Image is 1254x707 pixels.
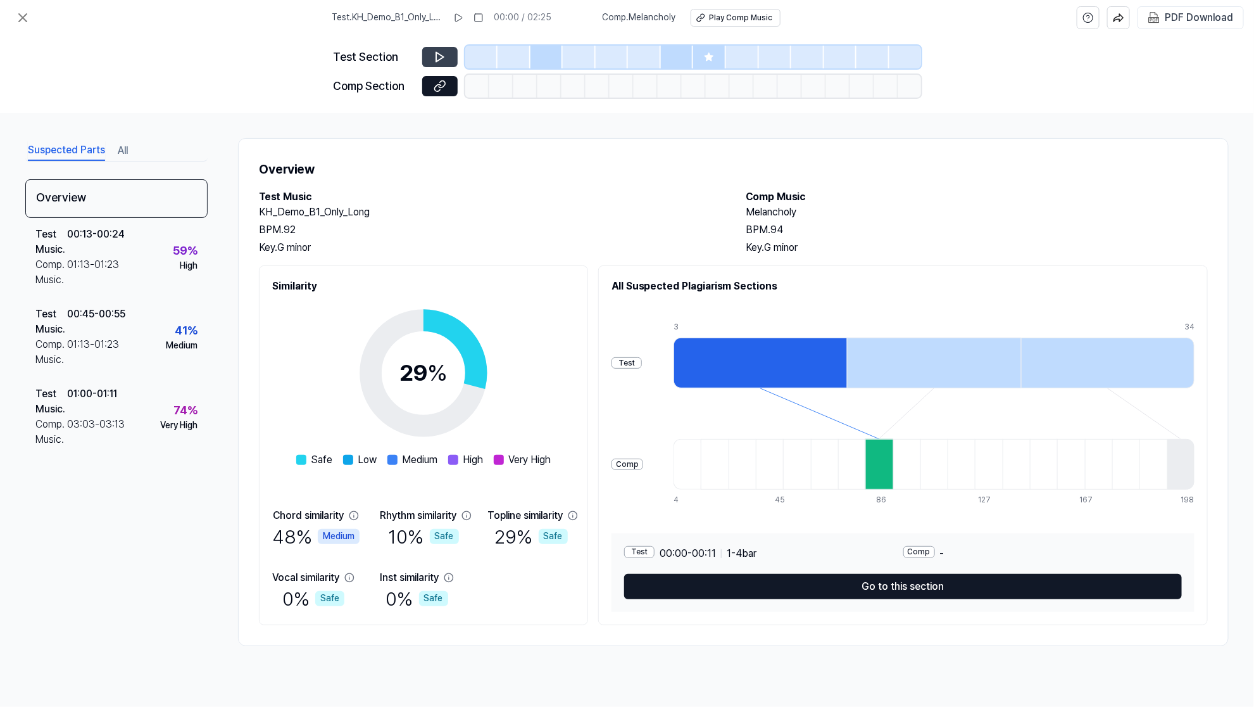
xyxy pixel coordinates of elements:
[430,529,459,544] div: Safe
[28,141,105,161] button: Suspected Parts
[691,9,781,27] button: Play Comp Music
[380,570,439,585] div: Inst similarity
[674,495,701,506] div: 4
[463,452,484,468] span: High
[67,307,125,337] div: 00:45 - 00:55
[67,417,125,447] div: 03:03 - 03:13
[746,205,1208,220] h2: Melancholy
[624,546,655,558] div: Test
[67,227,125,257] div: 00:13 - 00:24
[877,495,904,506] div: 86
[311,452,333,468] span: Safe
[180,260,198,272] div: High
[67,337,119,367] div: 01:13 - 01:23
[175,322,198,340] div: 41 %
[494,11,551,24] div: 00:00 / 02:25
[427,359,448,386] span: %
[386,585,448,612] div: 0 %
[1165,10,1233,26] div: PDF Download
[25,179,208,218] div: Overview
[1148,12,1160,23] img: PDF Download
[487,508,563,523] div: Topline similarity
[1146,7,1236,29] button: PDF Download
[611,459,643,471] div: Comp
[727,546,756,561] span: 1 - 4 bar
[272,279,575,294] h2: Similarity
[403,452,438,468] span: Medium
[978,495,1005,506] div: 127
[35,337,67,367] div: Comp. Music .
[160,419,198,432] div: Very High
[334,48,415,67] div: Test Section
[173,402,198,420] div: 74 %
[903,546,935,558] div: Comp
[624,574,1182,599] button: Go to this section
[746,240,1208,255] div: Key. G minor
[495,523,568,550] div: 29 %
[775,495,802,506] div: 45
[358,452,377,468] span: Low
[1181,495,1194,506] div: 198
[67,386,117,417] div: 01:00 - 01:11
[380,508,456,523] div: Rhythm similarity
[35,386,67,417] div: Test Music .
[318,529,360,544] div: Medium
[539,529,568,544] div: Safe
[272,570,339,585] div: Vocal similarity
[332,11,443,24] span: Test . KH_Demo_B1_Only_Long
[282,585,344,612] div: 0 %
[259,189,721,205] h2: Test Music
[419,591,448,606] div: Safe
[272,523,360,550] div: 48 %
[173,242,198,260] div: 59 %
[315,591,344,606] div: Safe
[259,205,721,220] h2: KH_Demo_B1_Only_Long
[259,159,1208,179] h1: Overview
[709,13,772,23] div: Play Comp Music
[35,227,67,257] div: Test Music .
[273,508,344,523] div: Chord similarity
[674,322,847,333] div: 3
[35,417,67,447] div: Comp. Music .
[660,546,716,561] span: 00:00 - 00:11
[35,257,67,288] div: Comp. Music .
[602,11,675,24] span: Comp . Melancholy
[389,523,459,550] div: 10 %
[746,222,1208,238] div: BPM. 94
[903,546,1182,561] div: -
[746,189,1208,205] h2: Comp Music
[399,356,448,390] div: 29
[259,240,721,255] div: Key. G minor
[35,307,67,337] div: Test Music .
[67,257,119,288] div: 01:13 - 01:23
[334,77,415,96] div: Comp Section
[1080,495,1107,506] div: 167
[259,222,721,238] div: BPM. 92
[1077,6,1100,29] button: help
[1082,11,1094,24] svg: help
[1184,322,1194,333] div: 34
[611,279,1194,294] h2: All Suspected Plagiarism Sections
[611,357,642,369] div: Test
[1113,12,1124,23] img: share
[118,141,128,161] button: All
[166,340,198,352] div: Medium
[509,452,551,468] span: Very High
